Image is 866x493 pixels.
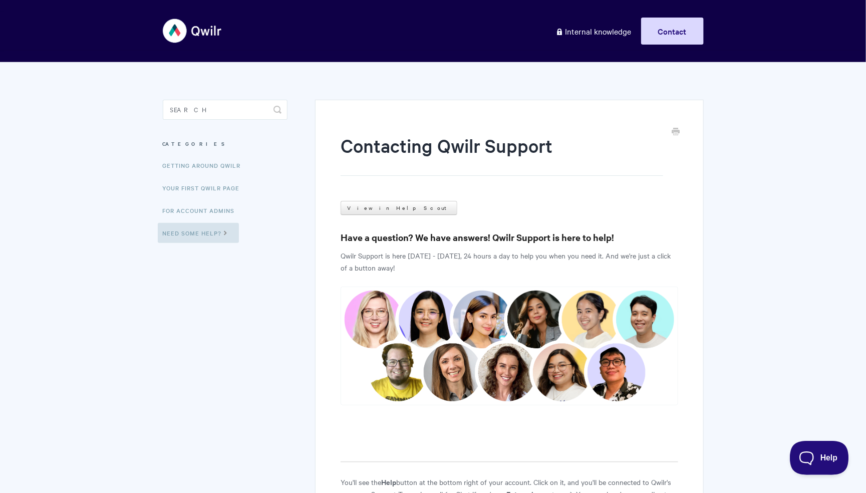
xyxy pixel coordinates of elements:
img: Qwilr Help Center [163,12,222,50]
p: Qwilr Support is here [DATE] - [DATE], 24 hours a day to help you when you need it. And we're jus... [341,250,678,274]
input: Search [163,100,287,120]
strong: Have a question? We have answers! Qwilr Support is here to help! [341,231,614,243]
h1: Contacting Qwilr Support [341,133,663,176]
a: View in Help Scout [341,201,457,215]
a: Need Some Help? [158,223,239,243]
h3: Categories [163,135,287,153]
a: Your First Qwilr Page [163,178,247,198]
a: Print this Article [672,127,680,138]
img: file-yHbcexj6e1.png [341,287,678,405]
a: Internal knowledge [548,18,639,45]
b: Help [381,476,396,487]
a: Contact [641,18,704,45]
a: For Account Admins [163,200,242,220]
a: Getting Around Qwilr [163,155,248,175]
iframe: Toggle Customer Support [790,441,849,475]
